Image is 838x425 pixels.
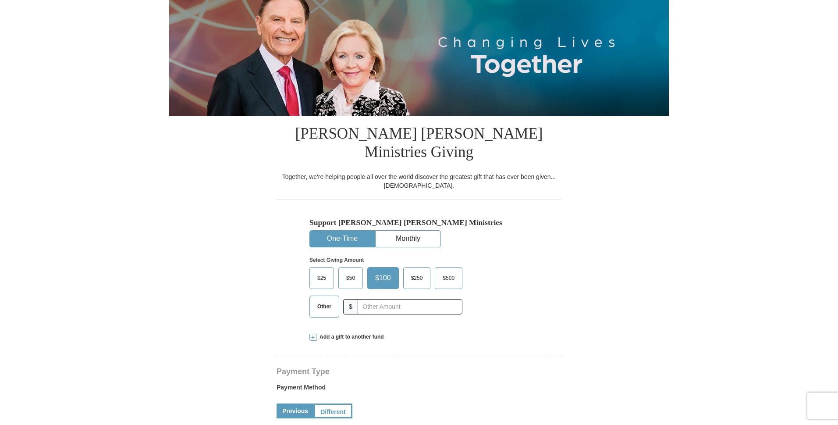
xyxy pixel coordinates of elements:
[371,271,395,285] span: $100
[358,299,462,314] input: Other Amount
[277,404,314,418] a: Previous
[309,257,364,263] strong: Select Giving Amount
[407,271,427,285] span: $250
[314,404,352,418] a: Different
[277,383,561,396] label: Payment Method
[313,271,330,285] span: $25
[313,300,336,313] span: Other
[343,299,358,314] span: $
[342,271,359,285] span: $50
[310,231,375,247] button: One-Time
[316,333,384,341] span: Add a gift to another fund
[438,271,459,285] span: $500
[277,172,561,190] div: Together, we're helping people all over the world discover the greatest gift that has ever been g...
[277,116,561,172] h1: [PERSON_NAME] [PERSON_NAME] Ministries Giving
[277,368,561,375] h4: Payment Type
[309,218,529,227] h5: Support [PERSON_NAME] [PERSON_NAME] Ministries
[376,231,440,247] button: Monthly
